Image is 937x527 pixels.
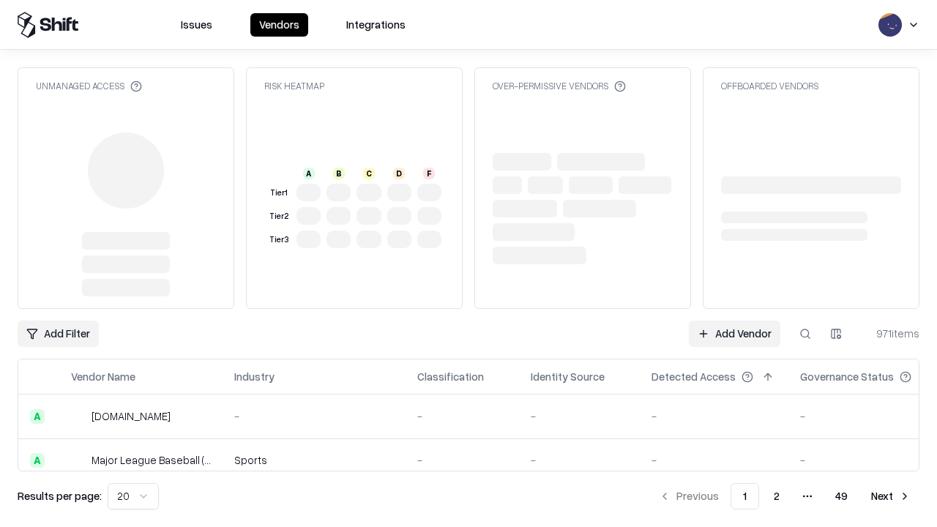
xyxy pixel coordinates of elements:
[250,13,308,37] button: Vendors
[333,168,345,179] div: B
[800,408,935,424] div: -
[531,452,628,468] div: -
[862,483,919,509] button: Next
[30,409,45,424] div: A
[36,80,142,92] div: Unmanaged Access
[652,369,736,384] div: Detected Access
[363,168,375,179] div: C
[800,452,935,468] div: -
[92,452,211,468] div: Major League Baseball (MLB)
[172,13,221,37] button: Issues
[652,408,777,424] div: -
[303,168,315,179] div: A
[234,452,394,468] div: Sports
[689,321,780,347] a: Add Vendor
[234,369,275,384] div: Industry
[417,452,507,468] div: -
[393,168,405,179] div: D
[18,488,102,504] p: Results per page:
[417,369,484,384] div: Classification
[423,168,435,179] div: F
[267,187,291,199] div: Tier 1
[721,80,818,92] div: Offboarded Vendors
[30,453,45,468] div: A
[493,80,626,92] div: Over-Permissive Vendors
[417,408,507,424] div: -
[267,210,291,223] div: Tier 2
[731,483,759,509] button: 1
[824,483,859,509] button: 49
[531,369,605,384] div: Identity Source
[762,483,791,509] button: 2
[652,452,777,468] div: -
[71,409,86,424] img: pathfactory.com
[18,321,99,347] button: Add Filter
[71,453,86,468] img: Major League Baseball (MLB)
[71,369,135,384] div: Vendor Name
[650,483,919,509] nav: pagination
[800,369,894,384] div: Governance Status
[264,80,324,92] div: Risk Heatmap
[531,408,628,424] div: -
[861,326,919,341] div: 971 items
[234,408,394,424] div: -
[337,13,414,37] button: Integrations
[92,408,171,424] div: [DOMAIN_NAME]
[267,233,291,246] div: Tier 3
